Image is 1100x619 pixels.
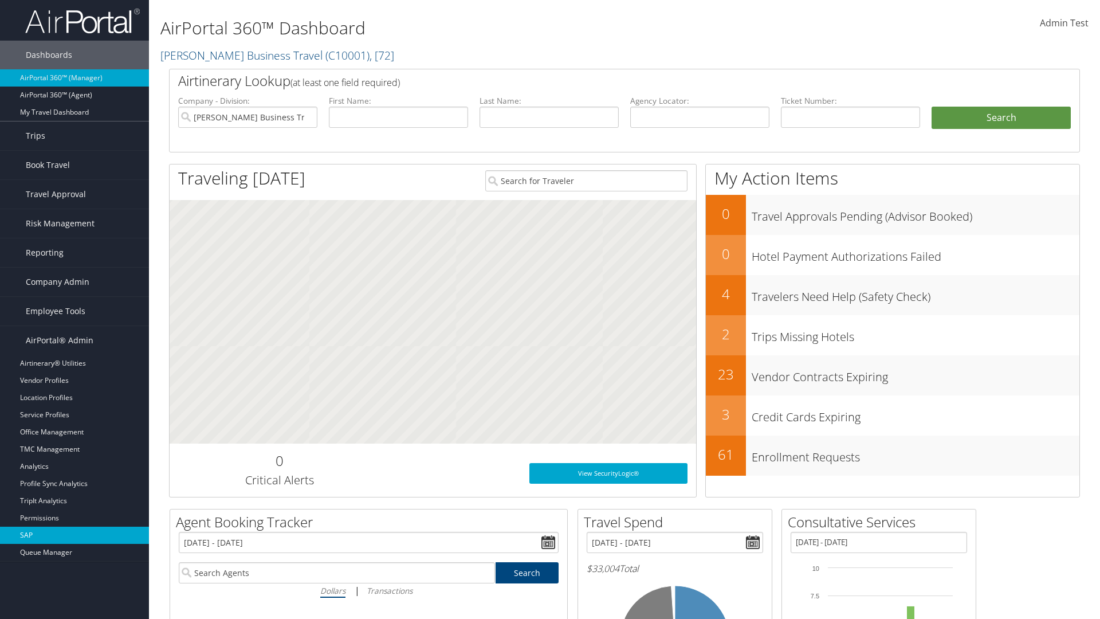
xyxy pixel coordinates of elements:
[752,283,1079,305] h3: Travelers Need Help (Safety Check)
[26,297,85,326] span: Employee Tools
[752,243,1079,265] h3: Hotel Payment Authorizations Failed
[752,403,1079,425] h3: Credit Cards Expiring
[706,355,1079,395] a: 23Vendor Contracts Expiring
[529,463,687,484] a: View SecurityLogic®
[1040,6,1089,41] a: Admin Test
[781,95,920,107] label: Ticket Number:
[178,95,317,107] label: Company - Division:
[320,585,345,596] i: Dollars
[26,180,86,209] span: Travel Approval
[706,166,1079,190] h1: My Action Items
[706,445,746,464] h2: 61
[26,238,64,267] span: Reporting
[932,107,1071,130] button: Search
[706,395,1079,436] a: 3Credit Cards Expiring
[587,562,619,575] span: $33,004
[752,323,1079,345] h3: Trips Missing Hotels
[26,326,93,355] span: AirPortal® Admin
[176,512,567,532] h2: Agent Booking Tracker
[178,451,380,471] h2: 0
[630,95,769,107] label: Agency Locator:
[178,472,380,488] h3: Critical Alerts
[179,562,495,583] input: Search Agents
[178,166,305,190] h1: Traveling [DATE]
[752,203,1079,225] h3: Travel Approvals Pending (Advisor Booked)
[367,585,412,596] i: Transactions
[706,365,746,384] h2: 23
[26,151,70,179] span: Book Travel
[160,48,394,63] a: [PERSON_NAME] Business Travel
[706,405,746,424] h2: 3
[26,268,89,296] span: Company Admin
[706,244,746,264] h2: 0
[179,583,559,598] div: |
[25,7,140,34] img: airportal-logo.png
[370,48,394,63] span: , [ 72 ]
[1040,17,1089,29] span: Admin Test
[26,41,72,69] span: Dashboards
[706,275,1079,315] a: 4Travelers Need Help (Safety Check)
[178,71,995,91] h2: Airtinerary Lookup
[752,363,1079,385] h3: Vendor Contracts Expiring
[812,565,819,572] tspan: 10
[706,195,1079,235] a: 0Travel Approvals Pending (Advisor Booked)
[496,562,559,583] a: Search
[811,593,819,600] tspan: 7.5
[584,512,772,532] h2: Travel Spend
[26,122,45,150] span: Trips
[325,48,370,63] span: ( C10001 )
[706,315,1079,355] a: 2Trips Missing Hotels
[26,209,95,238] span: Risk Management
[485,170,687,191] input: Search for Traveler
[706,235,1079,275] a: 0Hotel Payment Authorizations Failed
[706,436,1079,476] a: 61Enrollment Requests
[160,16,779,40] h1: AirPortal 360™ Dashboard
[480,95,619,107] label: Last Name:
[329,95,468,107] label: First Name:
[706,204,746,224] h2: 0
[788,512,976,532] h2: Consultative Services
[706,324,746,344] h2: 2
[706,284,746,304] h2: 4
[290,76,400,89] span: (at least one field required)
[587,562,763,575] h6: Total
[752,444,1079,465] h3: Enrollment Requests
